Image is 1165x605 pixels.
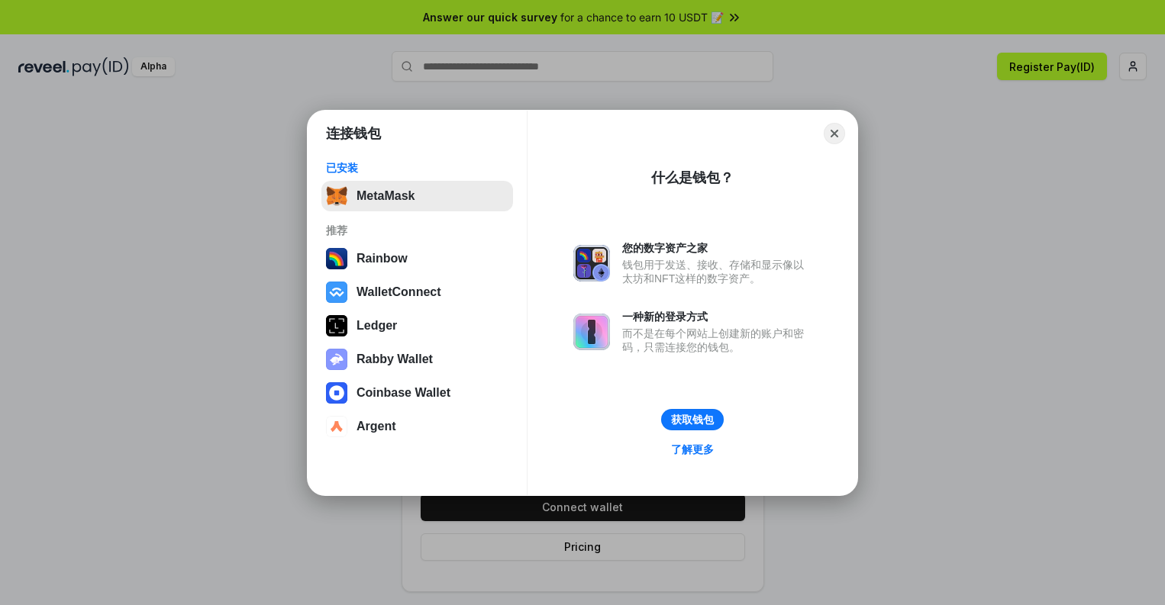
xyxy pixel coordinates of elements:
img: svg+xml,%3Csvg%20width%3D%2228%22%20height%3D%2228%22%20viewBox%3D%220%200%2028%2028%22%20fill%3D... [326,416,347,437]
img: svg+xml,%3Csvg%20width%3D%2228%22%20height%3D%2228%22%20viewBox%3D%220%200%2028%2028%22%20fill%3D... [326,282,347,303]
button: Argent [321,411,513,442]
h1: 连接钱包 [326,124,381,143]
div: 什么是钱包？ [651,169,734,187]
div: 推荐 [326,224,508,237]
div: Coinbase Wallet [357,386,450,400]
button: Close [824,123,845,144]
img: svg+xml,%3Csvg%20xmlns%3D%22http%3A%2F%2Fwww.w3.org%2F2000%2Fsvg%22%20fill%3D%22none%22%20viewBox... [573,314,610,350]
button: 获取钱包 [661,409,724,430]
div: Rainbow [357,252,408,265]
div: 而不是在每个网站上创建新的账户和密码，只需连接您的钱包。 [622,327,812,354]
button: Rainbow [321,243,513,274]
img: svg+xml,%3Csvg%20fill%3D%22none%22%20height%3D%2233%22%20viewBox%3D%220%200%2035%2033%22%20width%... [326,185,347,207]
div: 一种新的登录方式 [622,310,812,323]
button: MetaMask [321,181,513,211]
img: svg+xml,%3Csvg%20xmlns%3D%22http%3A%2F%2Fwww.w3.org%2F2000%2Fsvg%22%20fill%3D%22none%22%20viewBox... [573,245,610,282]
div: 获取钱包 [671,413,714,426]
img: svg+xml,%3Csvg%20width%3D%22120%22%20height%3D%22120%22%20viewBox%3D%220%200%20120%20120%22%20fil... [326,248,347,269]
img: svg+xml,%3Csvg%20xmlns%3D%22http%3A%2F%2Fwww.w3.org%2F2000%2Fsvg%22%20fill%3D%22none%22%20viewBox... [326,349,347,370]
div: 钱包用于发送、接收、存储和显示像以太坊和NFT这样的数字资产。 [622,258,812,285]
div: 您的数字资产之家 [622,241,812,255]
div: Argent [357,420,396,433]
div: 已安装 [326,161,508,175]
div: 了解更多 [671,442,714,456]
div: MetaMask [357,189,415,203]
img: svg+xml,%3Csvg%20xmlns%3D%22http%3A%2F%2Fwww.w3.org%2F2000%2Fsvg%22%20width%3D%2228%22%20height%3... [326,315,347,336]
div: Rabby Wallet [357,352,433,366]
button: Rabby Wallet [321,344,513,375]
div: WalletConnect [357,285,441,299]
button: WalletConnect [321,277,513,307]
button: Coinbase Wallet [321,378,513,408]
button: Ledger [321,311,513,341]
a: 了解更多 [662,439,723,459]
img: svg+xml,%3Csvg%20width%3D%2228%22%20height%3D%2228%22%20viewBox%3D%220%200%2028%2028%22%20fill%3D... [326,382,347,404]
div: Ledger [357,319,397,333]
